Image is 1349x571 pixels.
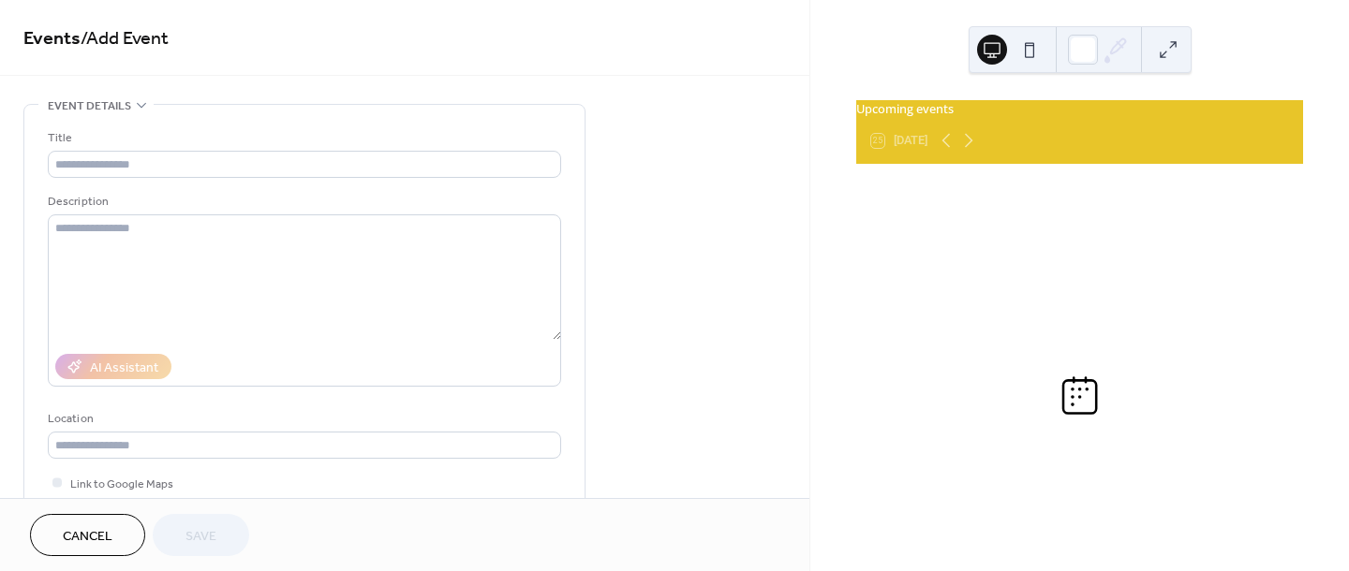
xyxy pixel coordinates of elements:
span: Cancel [63,527,112,547]
button: Cancel [30,514,145,556]
div: Upcoming events [856,100,1303,118]
div: Title [48,128,557,148]
span: Link to Google Maps [70,475,173,494]
div: Description [48,192,557,212]
span: / Add Event [81,21,169,57]
div: Location [48,409,557,429]
span: Event details [48,96,131,116]
a: Events [23,21,81,57]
